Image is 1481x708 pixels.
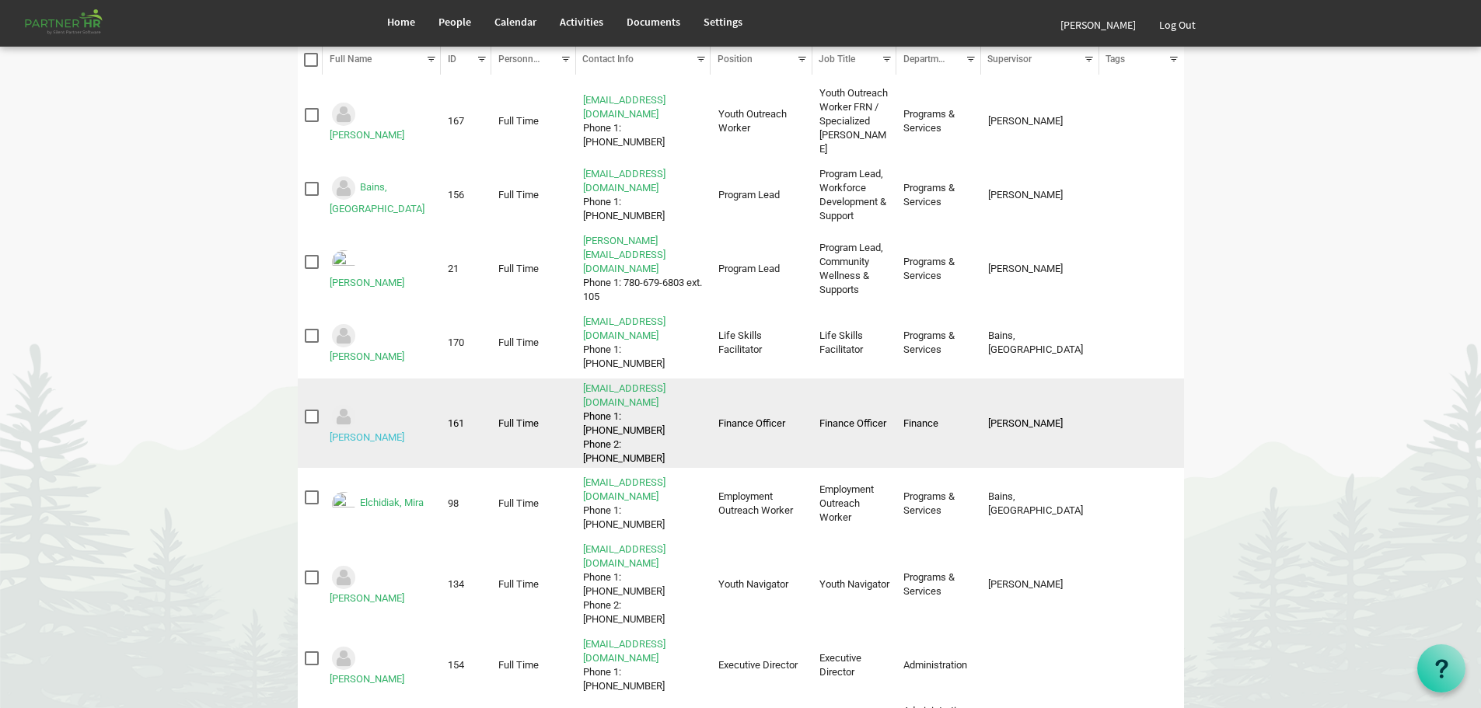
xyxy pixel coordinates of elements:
[491,473,576,535] td: Full Time column header Personnel Type
[812,312,897,374] td: Life Skills Facilitator column header Job Title
[711,312,812,374] td: Life Skills Facilitator column header Position
[441,634,491,696] td: 154 column header ID
[441,84,491,160] td: 167 column header ID
[1099,164,1184,226] td: column header Tags
[812,231,897,307] td: Program Lead, Community Wellness & Supports column header Job Title
[323,473,441,535] td: Elchidiak, Mira is template cell column header Full Name
[494,15,536,29] span: Calendar
[812,473,897,535] td: Employment Outreach Worker column header Job Title
[627,15,680,29] span: Documents
[441,473,491,535] td: 98 column header ID
[981,378,1099,469] td: Solomon, Rahul column header Supervisor
[441,539,491,630] td: 134 column header ID
[1099,473,1184,535] td: column header Tags
[387,15,415,29] span: Home
[1099,539,1184,630] td: column header Tags
[330,322,358,350] img: Could not locate image
[441,231,491,307] td: 21 column header ID
[903,54,956,65] span: Departments
[498,54,563,65] span: Personnel Type
[1099,84,1184,160] td: column header Tags
[718,54,753,65] span: Position
[560,15,603,29] span: Activities
[583,94,665,120] a: [EMAIL_ADDRESS][DOMAIN_NAME]
[330,644,358,672] img: Could not locate image
[323,312,441,374] td: Cox, Deanna is template cell column header Full Name
[576,84,711,160] td: megana@theopendoors.caPhone 1: 780-360-3868 is template cell column header Contact Info
[711,84,812,160] td: Youth Outreach Worker column header Position
[491,634,576,696] td: Full Time column header Personnel Type
[1147,3,1207,47] a: Log Out
[896,231,981,307] td: Programs & Services column header Departments
[360,497,424,509] a: Elchidiak, Mira
[491,164,576,226] td: Full Time column header Personnel Type
[330,403,358,431] img: Could not locate image
[330,54,372,65] span: Full Name
[491,231,576,307] td: Full Time column header Personnel Type
[298,539,323,630] td: checkbox
[583,316,665,341] a: [EMAIL_ADDRESS][DOMAIN_NAME]
[711,634,812,696] td: Executive Director column header Position
[812,634,897,696] td: Executive Director column header Job Title
[711,164,812,226] td: Program Lead column header Position
[896,539,981,630] td: Programs & Services column header Departments
[438,15,471,29] span: People
[576,539,711,630] td: rebeccafm@theopendoors.caPhone 1: 780-679-6803 ext112Phone 2: 780-781-8380 is template cell colum...
[812,84,897,160] td: Youth Outreach Worker FRN / Specialized Crimi column header Job Title
[491,539,576,630] td: Full Time column header Personnel Type
[896,84,981,160] td: Programs & Services column header Departments
[576,164,711,226] td: anchillab@theopendoors.caPhone 1: 780-781-8628 is template cell column header Contact Info
[491,84,576,160] td: Full Time column header Personnel Type
[896,378,981,469] td: Finance column header Departments
[298,473,323,535] td: checkbox
[330,174,358,202] img: Could not locate image
[330,248,358,276] img: Emp-3318ea45-47e5-4a97-b3ed-e0c499d54a87.png
[441,164,491,226] td: 156 column header ID
[819,54,855,65] span: Job Title
[1099,634,1184,696] td: column header Tags
[576,231,711,307] td: amy@theopendoors.caPhone 1: 780-679-6803 ext. 105 is template cell column header Contact Info
[298,378,323,469] td: checkbox
[812,539,897,630] td: Youth Navigator column header Job Title
[323,378,441,469] td: Domingo, Fernando is template cell column header Full Name
[896,312,981,374] td: Programs & Services column header Departments
[981,164,1099,226] td: Garcia, Mylene column header Supervisor
[330,490,358,518] img: Emp-db86dcfa-a4b5-423b-9310-dea251513417.png
[583,382,665,408] a: [EMAIL_ADDRESS][DOMAIN_NAME]
[298,84,323,160] td: checkbox
[1099,312,1184,374] td: column header Tags
[491,312,576,374] td: Full Time column header Personnel Type
[583,235,665,274] a: [PERSON_NAME][EMAIL_ADDRESS][DOMAIN_NAME]
[896,473,981,535] td: Programs & Services column header Departments
[981,473,1099,535] td: Bains, Anchilla column header Supervisor
[330,277,404,288] a: [PERSON_NAME]
[981,634,1099,696] td: column header Supervisor
[711,539,812,630] td: Youth Navigator column header Position
[981,231,1099,307] td: Garcia, Mylene column header Supervisor
[711,378,812,469] td: Finance Officer column header Position
[1106,54,1125,65] span: Tags
[330,592,404,604] a: [PERSON_NAME]
[896,634,981,696] td: Administration column header Departments
[812,164,897,226] td: Program Lead, Workforce Development & Support column header Job Title
[323,231,441,307] td: Cardinal, Amy is template cell column header Full Name
[576,312,711,374] td: deannac@theopendoors.caPhone 1: 780-679-8836 is template cell column header Contact Info
[298,164,323,226] td: checkbox
[441,312,491,374] td: 170 column header ID
[298,312,323,374] td: checkbox
[330,431,404,443] a: [PERSON_NAME]
[448,54,456,65] span: ID
[576,634,711,696] td: myleneg@theopendoors.caPhone 1: 780-679-6803 is template cell column header Contact Info
[981,539,1099,630] td: Cardinal, Amy column header Supervisor
[576,378,711,469] td: fernandod@theopendoors.caPhone 1: 780-679-6803 ext 108Phone 2: 780-678-6130 is template cell colu...
[323,634,441,696] td: Garcia, Mylene is template cell column header Full Name
[330,182,424,215] a: Bains, [GEOGRAPHIC_DATA]
[323,84,441,160] td: Adkins, Megan is template cell column header Full Name
[896,164,981,226] td: Programs & Services column header Departments
[323,164,441,226] td: Bains, Anchilla is template cell column header Full Name
[987,54,1032,65] span: Supervisor
[576,473,711,535] td: mirae@theopendoors.caPhone 1: 780-679-6803 is template cell column header Contact Info
[812,378,897,469] td: Finance Officer column header Job Title
[330,100,358,128] img: Could not locate image
[1099,231,1184,307] td: column header Tags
